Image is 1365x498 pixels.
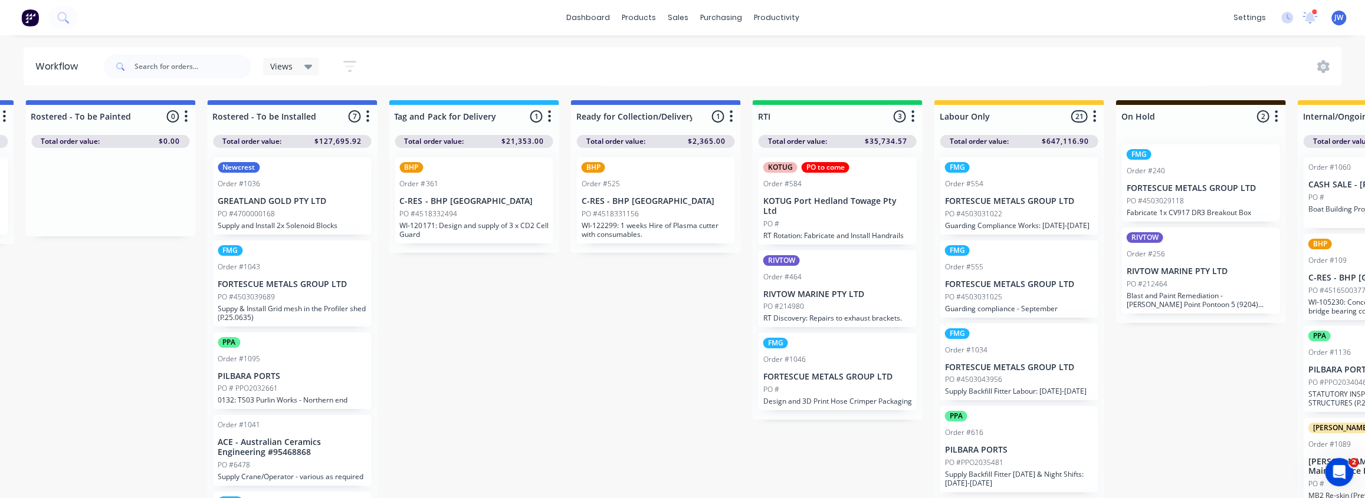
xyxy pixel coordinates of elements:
[1126,266,1275,276] p: RIVTOW MARINE PTY LTD
[763,219,779,229] p: PO #
[944,292,1002,302] p: PO #4503031025
[763,372,911,382] p: FORTESCUE METALS GROUP LTD
[218,245,242,256] div: FMG
[581,179,619,189] div: Order #525
[399,179,438,189] div: Order #361
[944,374,1002,385] p: PO #4503043956
[1126,208,1275,217] p: Fabricate 1x CV917 DR3 Breakout Box
[944,328,969,339] div: FMG
[1121,227,1279,314] div: RIVTOWOrder #256RIVTOW MARINE PTY LTDPO #212464Blast and Paint Remediation - [PERSON_NAME] Point ...
[1325,458,1353,486] iframe: Intercom live chat
[1126,249,1164,259] div: Order #256
[399,209,457,219] p: PO #4518332494
[1126,291,1275,309] p: Blast and Paint Remediation - [PERSON_NAME] Point Pontoon 5 (9204) (P.25.0253)
[1334,12,1343,23] span: JW
[763,301,803,312] p: PO #214980
[581,221,730,239] p: WI-122299: 1 weeks Hire of Plasma cutter with consumables.
[1228,9,1272,27] div: settings
[944,470,1093,487] p: Supply Backfill Fitter [DATE] & Night Shifts: [DATE]-[DATE]
[763,179,801,189] div: Order #584
[222,136,281,147] span: Total order value:
[1308,331,1330,341] div: PPA
[662,9,694,27] div: sales
[758,333,916,410] div: FMGOrder #1046FORTESCUE METALS GROUP LTDPO #Design and 3D Print Hose Crimper Packaging
[758,157,916,245] div: KOTUGPO to comeOrder #584KOTUG Port Hedland Towage Pty LtdPO #RT Rotation: Fabricate and Install ...
[1308,192,1324,203] p: PO #
[694,9,748,27] div: purchasing
[1308,285,1365,296] p: PO #4516500377
[159,136,180,147] span: $0.00
[1041,136,1088,147] span: $647,116.90
[218,337,240,348] div: PPA
[758,250,916,328] div: RIVTOWOrder #464RIVTOW MARINE PTY LTDPO #214980RT Discovery: Repairs to exhaust brackets.
[801,162,849,173] div: PO to come
[616,9,662,27] div: products
[1308,439,1350,450] div: Order #1089
[218,221,366,230] p: Supply and Install 2x Solenoid Blocks
[944,162,969,173] div: FMG
[944,209,1002,219] p: PO #4503031022
[213,332,371,410] div: PPAOrder #1095PILBARA PORTSPO # PPO20326610132: TS03 Purlin Works - Northern end
[944,345,987,355] div: Order #1034
[218,420,260,430] div: Order #1041
[940,324,1098,401] div: FMGOrder #1034FORTESCUE METALS GROUP LTDPO #4503043956Supply Backfill Fitter Labour: [DATE]-[DATE]
[763,289,911,299] p: RIVTOW MARINE PTY LTD
[399,162,423,173] div: BHP
[944,411,967,421] div: PPA
[1308,239,1331,249] div: BHP
[218,279,366,289] p: FORTESCUE METALS GROUP LTD
[763,196,911,216] p: KOTUG Port Hedland Towage Pty Ltd
[270,60,293,72] span: Views
[399,196,548,206] p: C-RES - BHP [GEOGRAPHIC_DATA]
[763,384,779,395] p: PO #
[1126,166,1164,176] div: Order #240
[218,209,275,219] p: PO #4700000168
[763,231,911,240] p: RT Rotation: Fabricate and Install Handrails
[218,354,260,364] div: Order #1095
[944,196,1093,206] p: FORTESCUE METALS GROUP LTD
[218,179,260,189] div: Order #1036
[218,460,250,470] p: PO #6478
[1308,255,1346,266] div: Order #109
[763,314,911,322] p: RT Discovery: Repairs to exhaust brackets.
[944,387,1093,395] p: Supply Backfill Fitter Labour: [DATE]-[DATE]
[41,136,100,147] span: Total order value:
[763,272,801,282] div: Order #464
[687,136,725,147] span: $2,365.00
[944,221,1093,230] p: Guarding Compliance Works: [DATE]-[DATE]
[218,304,366,322] p: Suppy & Install Grid mesh in the Profiler shed (P.25.0635)
[586,136,645,147] span: Total order value:
[399,221,548,239] p: WI-120171: Design and supply of 3 x CD2 Cell Guard
[218,292,275,302] p: PO #4503039689
[213,157,371,235] div: NewcrestOrder #1036GREATLAND GOLD PTY LTDPO #4700000168Supply and Install 2x Solenoid Blocks
[581,162,605,173] div: BHP
[218,196,366,206] p: GREATLAND GOLD PTY LTD
[218,437,366,457] p: ACE - Australian Ceramics Engineering #95468868
[404,136,463,147] span: Total order value:
[1349,458,1359,467] span: 2
[501,136,543,147] span: $21,353.00
[218,262,260,272] div: Order #1043
[767,136,826,147] span: Total order value:
[940,240,1098,318] div: FMGOrder #555FORTESCUE METALS GROUP LTDPO #4503031025Guarding compliance - September
[576,157,734,243] div: BHPOrder #525C-RES - BHP [GEOGRAPHIC_DATA]PO #4518331156WI-122299: 1 weeks Hire of Plasma cutter ...
[944,279,1093,289] p: FORTESCUE METALS GROUP LTD
[218,472,366,481] p: Supply Crane/Operator - various as required
[763,338,787,348] div: FMG
[1126,279,1167,289] p: PO #212464
[748,9,805,27] div: productivity
[940,157,1098,235] div: FMGOrder #554FORTESCUE METALS GROUP LTDPO #4503031022Guarding Compliance Works: [DATE]-[DATE]
[213,240,371,326] div: FMGOrder #1043FORTESCUE METALS GROUP LTDPO #4503039689Suppy & Install Grid mesh in the Profiler s...
[1126,232,1163,243] div: RIVTOW
[944,304,1093,313] p: Guarding compliance - September
[134,55,251,78] input: Search for orders...
[218,383,278,394] p: PO # PPO2032661
[944,245,969,256] div: FMG
[218,371,366,381] p: PILBARA PORTS
[35,60,84,74] div: Workflow
[1126,196,1183,206] p: PO #4503029118
[395,157,553,243] div: BHPOrder #361C-RES - BHP [GEOGRAPHIC_DATA]PO #4518332494WI-120171: Design and supply of 3 x CD2 C...
[763,255,799,266] div: RIVTOW
[581,196,730,206] p: C-RES - BHP [GEOGRAPHIC_DATA]
[944,427,983,438] div: Order #616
